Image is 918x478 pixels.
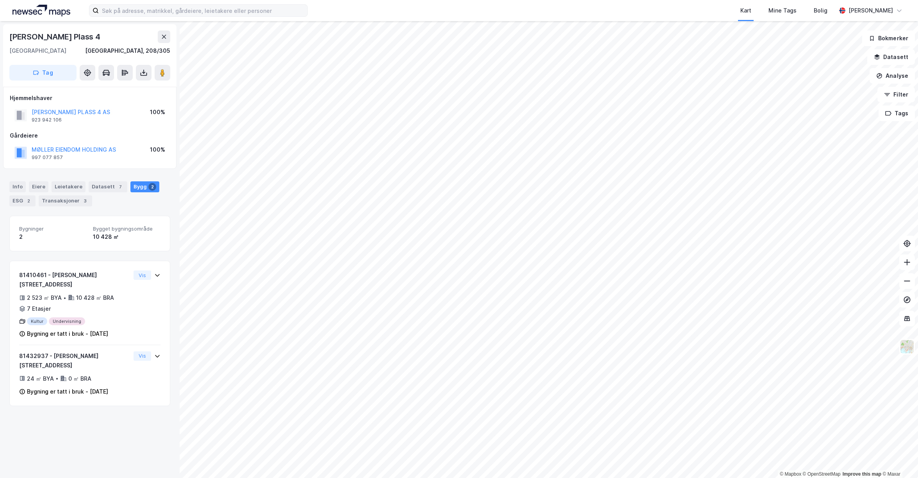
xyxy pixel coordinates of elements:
button: Vis [134,351,151,361]
div: 10 428 ㎡ [93,232,160,242]
button: Tag [9,65,77,81]
iframe: Chat Widget [879,440,918,478]
div: Leietakere [52,181,86,192]
div: 100% [150,107,165,117]
div: Eiere [29,181,48,192]
div: 24 ㎡ BYA [27,374,54,383]
div: • [63,295,66,301]
div: Datasett [89,181,127,192]
div: Info [9,181,26,192]
div: Transaksjoner [39,195,92,206]
div: 2 523 ㎡ BYA [27,293,62,303]
div: Bygning er tatt i bruk - [DATE] [27,387,108,396]
input: Søk på adresse, matrikkel, gårdeiere, leietakere eller personer [99,5,307,16]
a: OpenStreetMap [803,471,841,477]
div: • [55,375,59,381]
span: Bygget bygningsområde [93,226,160,232]
div: Mine Tags [768,6,797,15]
div: 997 077 857 [32,154,63,161]
span: Bygninger [19,226,87,232]
div: [PERSON_NAME] Plass 4 [9,30,102,43]
div: 3 [81,197,89,205]
div: 81410461 - [PERSON_NAME][STREET_ADDRESS] [19,270,130,289]
div: Kontrollprogram for chat [879,440,918,478]
a: Improve this map [843,471,881,477]
div: 10 428 ㎡ BRA [76,293,114,303]
div: 100% [150,145,165,154]
button: Bokmerker [862,30,915,46]
div: [GEOGRAPHIC_DATA] [9,46,66,55]
button: Datasett [867,49,915,65]
div: Bygg [130,181,159,192]
a: Mapbox [780,471,801,477]
button: Filter [877,87,915,102]
div: 81432937 - [PERSON_NAME][STREET_ADDRESS] [19,351,130,370]
div: [PERSON_NAME] [848,6,893,15]
div: 7 Etasjer [27,304,51,313]
div: 2 [148,183,156,191]
button: Analyse [870,68,915,84]
div: Hjemmelshaver [10,93,170,103]
div: Bolig [814,6,827,15]
button: Tags [879,106,915,121]
div: 0 ㎡ BRA [68,374,91,383]
div: ESG [9,195,36,206]
img: Z [900,339,914,354]
div: 2 [19,232,87,242]
img: logo.a4113a55bc3d86da70a041830d287a7e.svg [12,5,70,16]
div: 923 942 106 [32,117,62,123]
div: 7 [116,183,124,191]
div: [GEOGRAPHIC_DATA], 208/305 [85,46,170,55]
div: Kart [740,6,751,15]
button: Vis [134,270,151,280]
div: 2 [25,197,32,205]
div: Bygning er tatt i bruk - [DATE] [27,329,108,338]
div: Gårdeiere [10,131,170,140]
